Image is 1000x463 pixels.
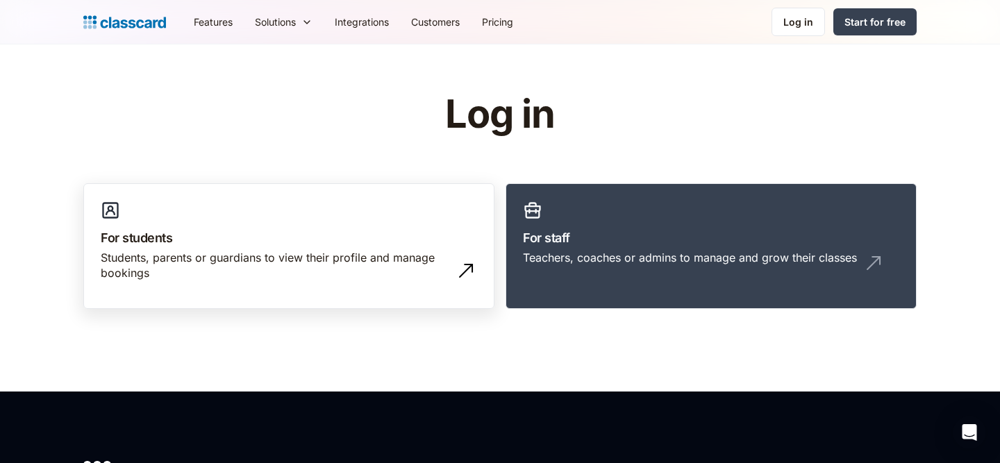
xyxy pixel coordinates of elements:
div: Teachers, coaches or admins to manage and grow their classes [523,250,857,265]
a: For studentsStudents, parents or guardians to view their profile and manage bookings [83,183,494,310]
div: Log in [783,15,813,29]
div: Solutions [244,6,324,37]
a: For staffTeachers, coaches or admins to manage and grow their classes [506,183,917,310]
div: Open Intercom Messenger [953,416,986,449]
a: Pricing [471,6,524,37]
div: Solutions [255,15,296,29]
h1: Log in [280,93,721,136]
a: Features [183,6,244,37]
h3: For staff [523,228,899,247]
div: Students, parents or guardians to view their profile and manage bookings [101,250,449,281]
a: Log in [772,8,825,36]
a: Customers [400,6,471,37]
a: home [83,12,166,32]
a: Integrations [324,6,400,37]
h3: For students [101,228,477,247]
a: Start for free [833,8,917,35]
div: Start for free [844,15,906,29]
